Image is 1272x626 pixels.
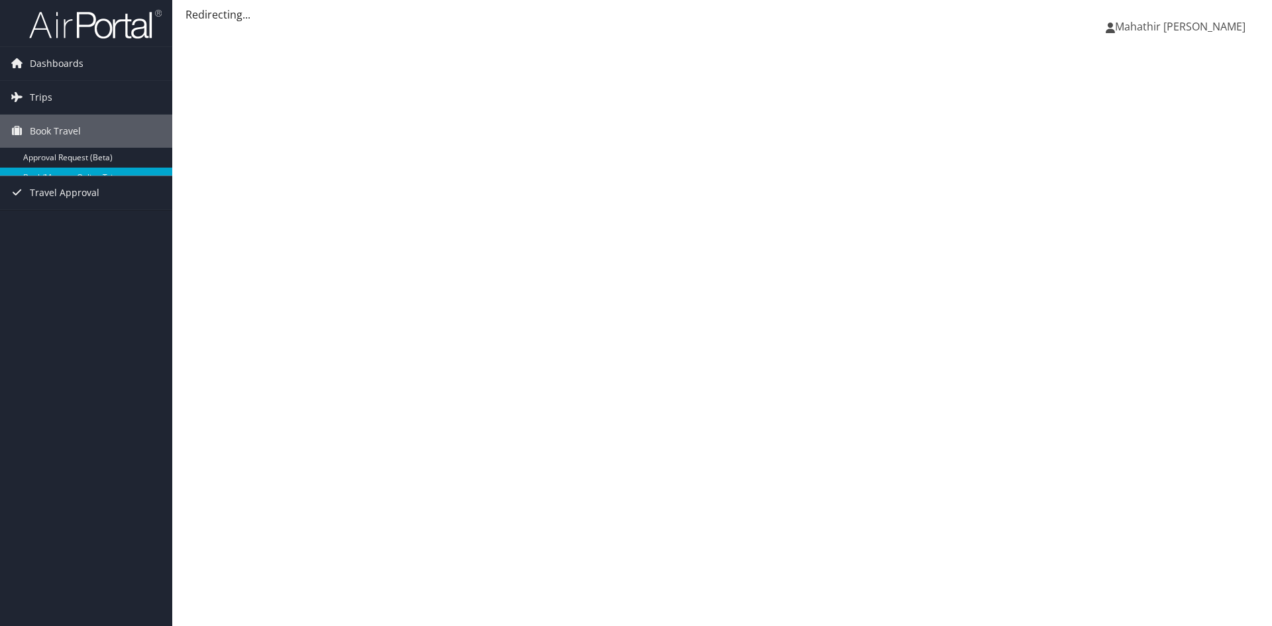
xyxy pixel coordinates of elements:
[1106,7,1259,46] a: Mahathir [PERSON_NAME]
[185,7,1259,23] div: Redirecting...
[1115,19,1245,34] span: Mahathir [PERSON_NAME]
[30,176,99,209] span: Travel Approval
[30,115,81,148] span: Book Travel
[30,47,83,80] span: Dashboards
[30,81,52,114] span: Trips
[29,9,162,40] img: airportal-logo.png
